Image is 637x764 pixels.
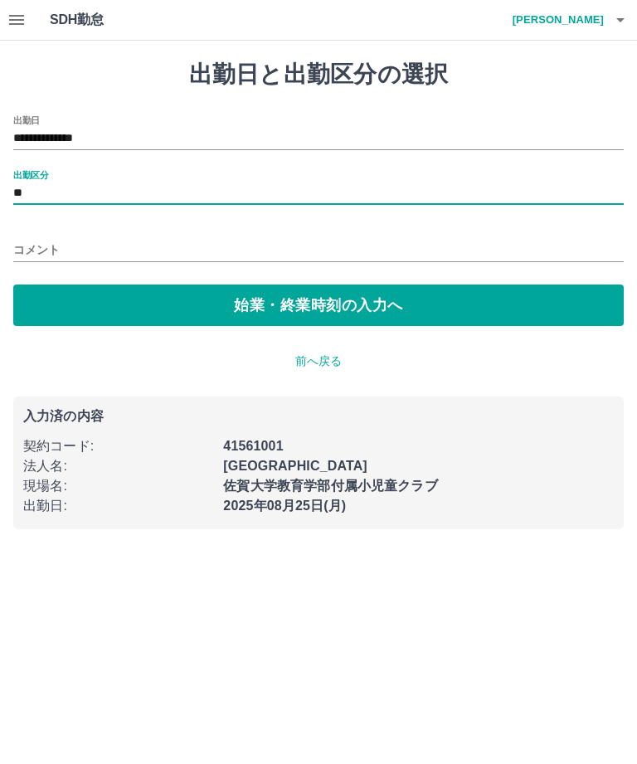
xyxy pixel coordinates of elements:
[13,353,624,370] p: 前へ戻る
[223,459,367,473] b: [GEOGRAPHIC_DATA]
[23,456,213,476] p: 法人名 :
[23,410,614,423] p: 入力済の内容
[23,476,213,496] p: 現場名 :
[223,499,346,513] b: 2025年08月25日(月)
[23,496,213,516] p: 出勤日 :
[13,61,624,89] h1: 出勤日と出勤区分の選択
[223,479,437,493] b: 佐賀大学教育学部付属小児童クラブ
[13,168,48,181] label: 出勤区分
[13,285,624,326] button: 始業・終業時刻の入力へ
[223,439,283,453] b: 41561001
[13,114,40,126] label: 出勤日
[23,436,213,456] p: 契約コード :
